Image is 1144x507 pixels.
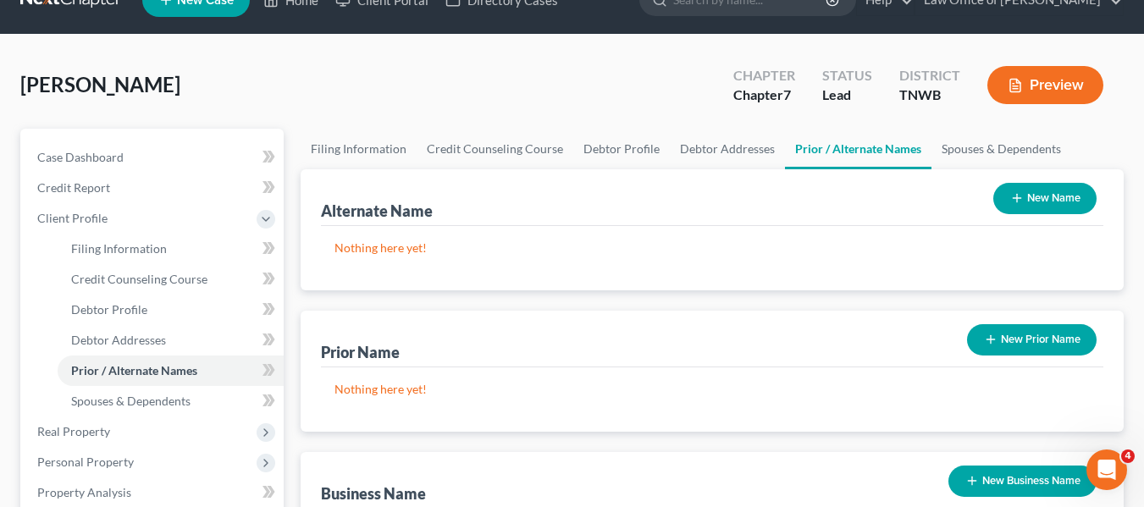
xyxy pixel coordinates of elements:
span: Client Profile [37,211,108,225]
a: Credit Counseling Course [417,129,573,169]
span: Case Dashboard [37,150,124,164]
div: District [899,66,960,85]
div: Lead [822,85,872,105]
span: Debtor Addresses [71,333,166,347]
a: Debtor Profile [58,295,284,325]
a: Spouses & Dependents [931,129,1071,169]
p: Nothing here yet! [334,240,1090,256]
span: Spouses & Dependents [71,394,191,408]
div: Business Name [321,483,426,504]
a: Credit Report [24,173,284,203]
button: Preview [987,66,1103,104]
a: Debtor Profile [573,129,670,169]
span: Real Property [37,424,110,438]
button: New Name [993,183,1097,214]
span: Credit Counseling Course [71,272,207,286]
a: Debtor Addresses [58,325,284,355]
div: Chapter [733,66,795,85]
p: Nothing here yet! [334,381,1090,398]
a: Case Dashboard [24,142,284,173]
span: Property Analysis [37,485,131,499]
a: Filing Information [58,234,284,264]
div: Alternate Name [321,201,433,221]
span: 7 [783,86,791,102]
div: Status [822,66,872,85]
div: Chapter [733,85,795,105]
button: New Business Name [948,466,1097,497]
a: Prior / Alternate Names [58,355,284,386]
div: TNWB [899,85,960,105]
a: Filing Information [301,129,417,169]
button: New Prior Name [967,324,1097,355]
span: Prior / Alternate Names [71,363,197,377]
a: Prior / Alternate Names [785,129,931,169]
a: Debtor Addresses [670,129,785,169]
span: Debtor Profile [71,302,147,317]
span: Personal Property [37,455,134,469]
a: Credit Counseling Course [58,264,284,295]
iframe: Intercom live chat [1086,449,1127,490]
span: [PERSON_NAME] [20,72,180,96]
a: Spouses & Dependents [58,386,284,416]
span: 4 [1121,449,1135,463]
span: Credit Report [37,180,110,195]
span: Filing Information [71,241,167,256]
div: Prior Name [321,342,400,362]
